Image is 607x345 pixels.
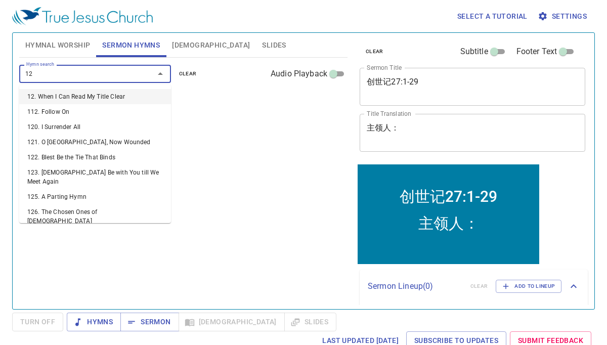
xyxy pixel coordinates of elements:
span: Add to Lineup [502,282,555,291]
span: Settings [540,10,587,23]
button: Select a tutorial [453,7,532,26]
span: Sermon [128,316,170,328]
span: Hymns [75,316,113,328]
button: Close [153,67,167,81]
li: 123. [DEMOGRAPHIC_DATA] Be with You till We Meet Again [19,165,171,189]
span: Audio Playback [271,68,327,80]
li: 122. Blest Be the Tie That Binds [19,150,171,165]
iframe: from-child [356,162,541,266]
span: Slides [262,39,286,52]
li: 112. Follow On [19,104,171,119]
textarea: 创世记27:1-29 [367,77,578,96]
button: clear [360,46,389,58]
span: Sermon Hymns [102,39,160,52]
li: 121. O [GEOGRAPHIC_DATA], Now Wounded [19,135,171,150]
button: Add to Lineup [496,280,561,293]
li: 125. A Parting Hymn [19,189,171,204]
li: 120. I Surrender All [19,119,171,135]
button: Settings [536,7,591,26]
li: 12. When I Can Read My Title Clear [19,89,171,104]
div: Sermon Lineup(0)clearAdd to Lineup [360,270,588,303]
span: clear [179,69,197,78]
span: Subtitle [460,46,488,58]
span: clear [366,47,383,56]
span: [DEMOGRAPHIC_DATA] [172,39,250,52]
textarea: 主领人： [367,123,578,142]
button: Sermon [120,313,179,331]
span: Select a tutorial [457,10,528,23]
p: Sermon Lineup ( 0 ) [368,280,462,292]
button: clear [173,68,203,80]
li: 126. The Chosen Ones of [DEMOGRAPHIC_DATA] [19,204,171,229]
span: Footer Text [516,46,557,58]
button: Hymns [67,313,121,331]
img: True Jesus Church [12,7,153,25]
span: Hymnal Worship [25,39,91,52]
